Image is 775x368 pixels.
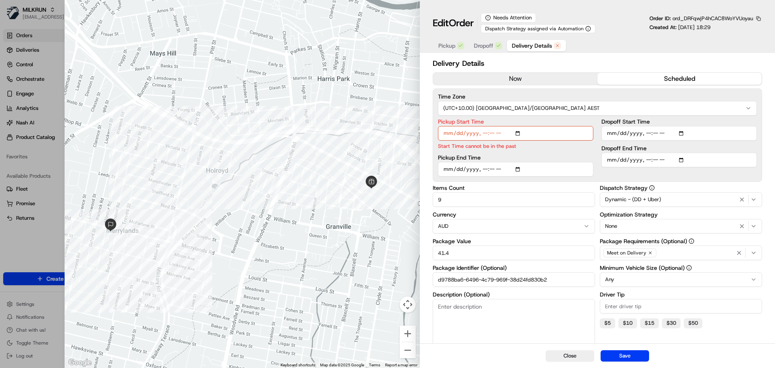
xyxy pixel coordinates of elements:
[605,223,617,230] span: None
[600,192,762,207] button: Dynamic - (DD + Uber)
[678,24,710,31] span: [DATE] 18:29
[433,272,595,287] input: Enter package identifier
[474,42,493,50] span: Dropoff
[649,185,655,191] button: Dispatch Strategy
[485,25,584,32] span: Dispatch Strategy assigned via Automation
[686,265,692,271] button: Minimum Vehicle Size (Optional)
[433,246,595,260] input: Enter package value
[607,250,646,256] span: Meet on Delivery
[400,342,416,358] button: Zoom out
[600,185,762,191] label: Dispatch Strategy
[320,363,364,367] span: Map data ©2025 Google
[433,192,595,207] input: Enter items count
[438,94,757,99] label: Time Zone
[481,24,595,33] button: Dispatch Strategy assigned via Automation
[400,297,416,313] button: Map camera controls
[600,212,762,217] label: Optimization Strategy
[438,142,593,150] p: Start Time cannot be in the past
[605,196,661,203] span: Dynamic - (DD + Uber)
[600,219,762,233] button: None
[369,363,380,367] a: Terms (opens in new tab)
[400,326,416,342] button: Zoom in
[597,73,762,85] button: scheduled
[600,318,615,328] button: $5
[600,299,762,313] input: Enter driver tip
[433,292,595,297] label: Description (Optional)
[449,17,474,29] span: Order
[438,42,455,50] span: Pickup
[601,350,649,362] button: Save
[662,318,681,328] button: $30
[433,265,595,271] label: Package Identifier (Optional)
[618,318,637,328] button: $10
[649,24,710,31] p: Created At:
[640,318,659,328] button: $15
[600,246,762,260] button: Meet on Delivery
[600,238,762,244] label: Package Requirements (Optional)
[600,265,762,271] label: Minimum Vehicle Size (Optional)
[601,119,757,124] label: Dropoff Start Time
[433,17,474,29] h1: Edit
[649,15,753,22] p: Order ID:
[433,212,595,217] label: Currency
[684,318,702,328] button: $50
[281,362,315,368] button: Keyboard shortcuts
[672,15,753,22] span: ord_DRFqwjP4hCAC8WoYVUoyau
[67,357,93,368] a: Open this area in Google Maps (opens a new window)
[481,13,536,23] div: Needs Attention
[512,42,552,50] span: Delivery Details
[433,185,595,191] label: Items Count
[433,58,762,69] h2: Delivery Details
[67,357,93,368] img: Google
[438,155,593,160] label: Pickup End Time
[600,292,762,297] label: Driver Tip
[601,145,757,151] label: Dropoff End Time
[385,363,417,367] a: Report a map error
[689,238,694,244] button: Package Requirements (Optional)
[433,73,597,85] button: now
[438,119,593,124] label: Pickup Start Time
[433,238,595,244] label: Package Value
[546,350,594,362] button: Close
